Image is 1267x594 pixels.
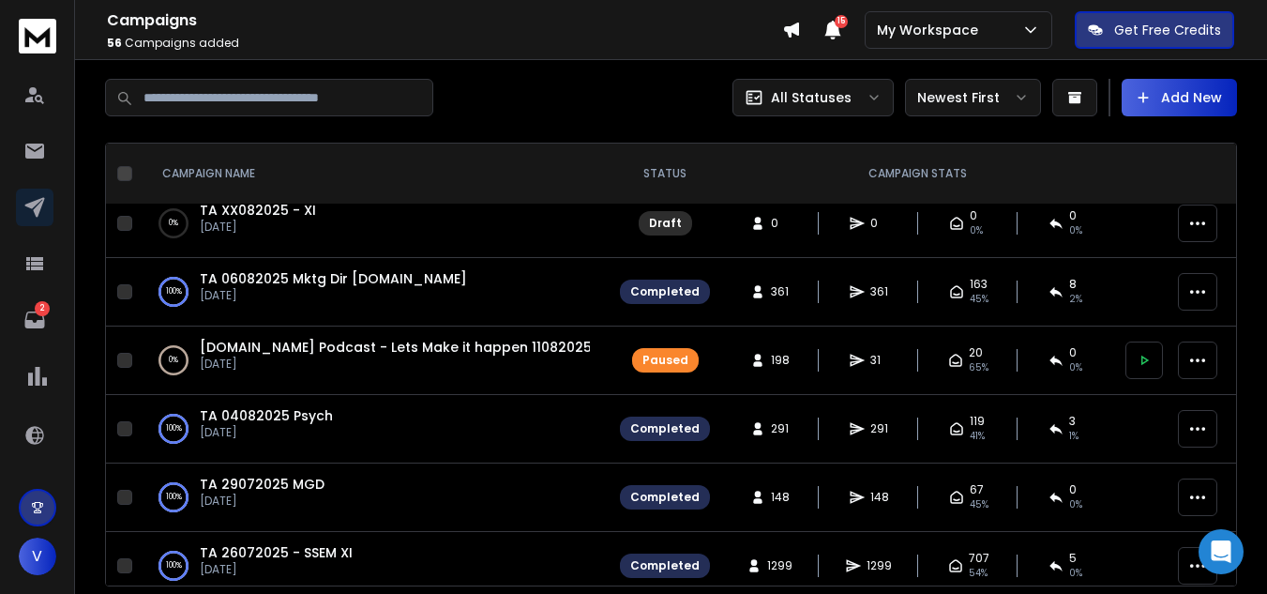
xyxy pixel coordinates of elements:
[19,538,56,575] button: V
[1069,223,1082,238] span: 0%
[970,277,988,292] span: 163
[970,292,988,307] span: 45 %
[107,35,122,51] span: 56
[771,216,790,231] span: 0
[767,558,792,573] span: 1299
[771,421,790,436] span: 291
[867,558,892,573] span: 1299
[970,223,983,238] span: 0%
[1069,414,1076,429] span: 3
[630,284,700,299] div: Completed
[1069,277,1077,292] span: 8
[870,216,889,231] span: 0
[140,190,609,258] td: 0%TA XX082025 - XI[DATE]
[169,351,178,370] p: 0 %
[877,21,986,39] p: My Workspace
[200,425,333,440] p: [DATE]
[970,414,985,429] span: 119
[1069,566,1082,581] span: 0 %
[200,269,467,288] a: TA 06082025 Mktg Dir [DOMAIN_NAME]
[771,88,852,107] p: All Statuses
[107,36,782,51] p: Campaigns added
[835,15,848,28] span: 15
[649,216,682,231] div: Draft
[200,201,316,220] a: TA XX082025 - XI
[200,543,353,562] a: TA 26072025 - SSEM XI
[200,357,590,372] p: [DATE]
[1114,21,1221,39] p: Get Free Credits
[969,551,989,566] span: 707
[870,490,889,505] span: 148
[1069,429,1078,444] span: 1 %
[140,327,609,395] td: 0%[DOMAIN_NAME] Podcast - Lets Make it happen 11082025[DATE]
[1069,360,1082,375] span: 0 %
[771,353,790,368] span: 198
[642,353,688,368] div: Paused
[166,282,182,301] p: 100 %
[771,490,790,505] span: 148
[870,353,889,368] span: 31
[905,79,1041,116] button: Newest First
[166,419,182,438] p: 100 %
[35,301,50,316] p: 2
[19,19,56,53] img: logo
[609,144,721,205] th: STATUS
[970,429,985,444] span: 41 %
[140,144,609,205] th: CAMPAIGN NAME
[1069,208,1077,223] span: 0
[870,421,889,436] span: 291
[1069,497,1082,512] span: 0 %
[630,421,700,436] div: Completed
[970,482,984,497] span: 67
[200,406,333,425] a: TA 04082025 Psych
[721,144,1114,205] th: CAMPAIGN STATS
[16,301,53,339] a: 2
[200,562,353,577] p: [DATE]
[969,345,983,360] span: 20
[970,208,977,223] span: 0
[200,475,324,494] a: TA 29072025 MGD
[970,497,988,512] span: 45 %
[1069,482,1077,497] span: 0
[1069,292,1082,307] span: 2 %
[107,9,782,32] h1: Campaigns
[630,490,700,505] div: Completed
[1069,551,1077,566] span: 5
[1069,345,1077,360] span: 0
[630,558,700,573] div: Completed
[166,556,182,575] p: 100 %
[200,220,316,235] p: [DATE]
[200,338,592,357] a: [DOMAIN_NAME] Podcast - Lets Make it happen 11082025
[870,284,889,299] span: 361
[169,214,178,233] p: 0 %
[1122,79,1237,116] button: Add New
[969,360,988,375] span: 65 %
[140,395,609,464] td: 100%TA 04082025 Psych[DATE]
[200,494,324,509] p: [DATE]
[140,464,609,532] td: 100%TA 29072025 MGD[DATE]
[969,566,988,581] span: 54 %
[771,284,790,299] span: 361
[200,288,467,303] p: [DATE]
[140,258,609,327] td: 100%TA 06082025 Mktg Dir [DOMAIN_NAME][DATE]
[166,488,182,507] p: 100 %
[1199,529,1244,574] div: Open Intercom Messenger
[1075,11,1234,49] button: Get Free Credits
